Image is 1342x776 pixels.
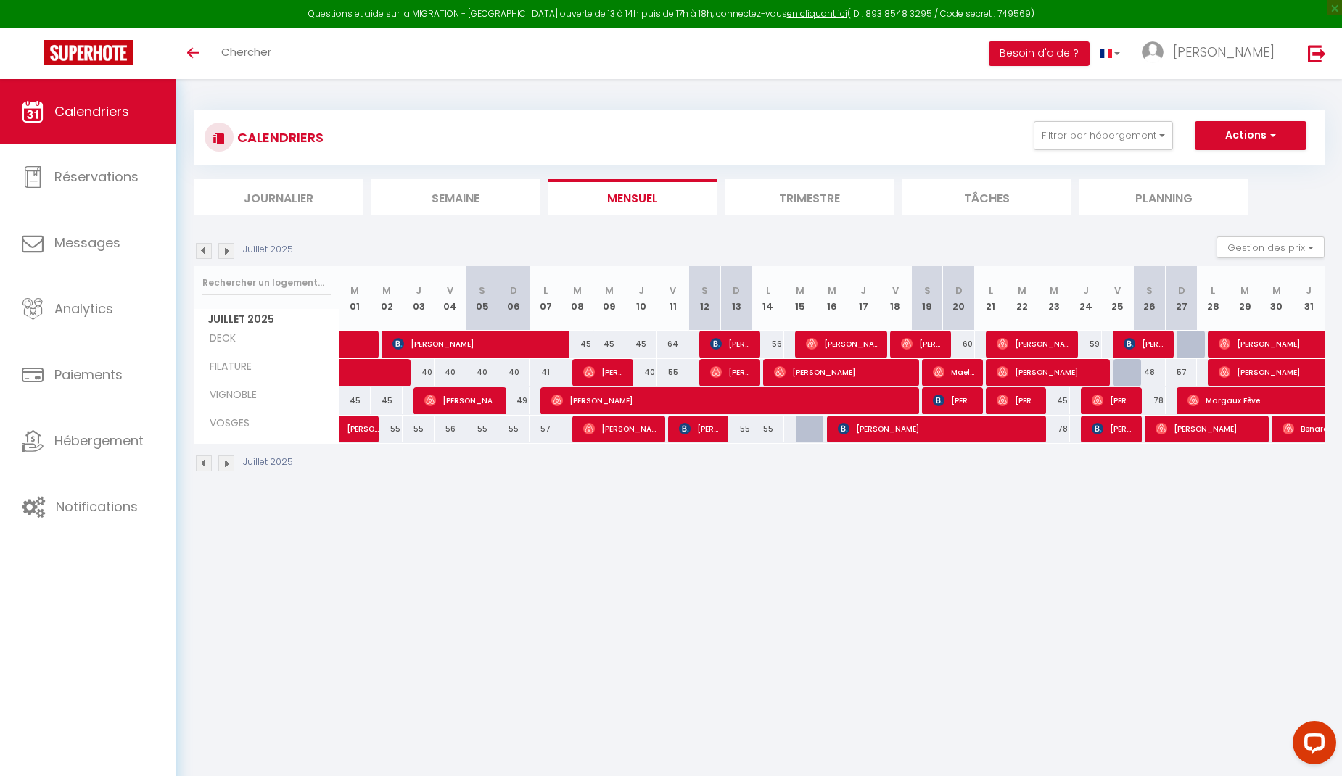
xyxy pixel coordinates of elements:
th: 07 [530,266,561,331]
th: 08 [561,266,593,331]
span: VOSGES [197,416,253,432]
span: DECK [197,331,251,347]
span: [PERSON_NAME] [806,330,881,358]
th: 20 [943,266,975,331]
a: en cliquant ici [787,7,847,20]
th: 27 [1166,266,1198,331]
th: 25 [1102,266,1134,331]
div: 78 [1134,387,1166,414]
th: 21 [975,266,1007,331]
th: 17 [848,266,880,331]
th: 09 [593,266,625,331]
abbr: M [1240,284,1249,297]
button: Gestion des prix [1217,236,1325,258]
span: Chercher [221,44,271,59]
span: [PERSON_NAME] [710,330,753,358]
th: 10 [625,266,657,331]
li: Journalier [194,179,363,215]
span: [PERSON_NAME] [1156,415,1262,442]
div: 55 [498,416,530,442]
button: Actions [1195,121,1306,150]
abbr: D [1178,284,1185,297]
th: 16 [816,266,848,331]
span: [PERSON_NAME] [347,408,380,435]
span: [PERSON_NAME] [997,358,1103,386]
abbr: V [670,284,676,297]
abbr: J [1306,284,1312,297]
span: [PERSON_NAME] [1173,43,1275,61]
span: Calendriers [54,102,129,120]
th: 28 [1197,266,1229,331]
abbr: J [416,284,421,297]
span: VIGNOBLE [197,387,260,403]
div: 49 [498,387,530,414]
div: 40 [466,359,498,386]
th: 11 [657,266,689,331]
span: FILATURE [197,359,255,375]
span: Messages [54,234,120,252]
abbr: M [796,284,804,297]
span: [PERSON_NAME] [774,358,913,386]
div: 40 [498,359,530,386]
img: Super Booking [44,40,133,65]
abbr: V [1114,284,1121,297]
span: Notifications [56,498,138,516]
img: ... [1142,41,1164,63]
div: 45 [593,331,625,358]
abbr: S [924,284,931,297]
th: 29 [1229,266,1261,331]
div: 40 [625,359,657,386]
abbr: M [1018,284,1026,297]
li: Mensuel [548,179,717,215]
abbr: L [766,284,770,297]
div: 45 [339,387,371,414]
span: Maelys Vovilier [933,358,976,386]
span: Juillet 2025 [194,309,339,330]
a: [PERSON_NAME] [339,416,371,443]
div: 55 [720,416,752,442]
a: ... [PERSON_NAME] [1131,28,1293,79]
li: Planning [1079,179,1248,215]
abbr: M [1272,284,1281,297]
abbr: M [350,284,359,297]
abbr: J [638,284,644,297]
abbr: L [543,284,548,297]
abbr: V [447,284,453,297]
span: [PERSON_NAME] [424,387,499,414]
th: 06 [498,266,530,331]
abbr: V [892,284,899,297]
th: 01 [339,266,371,331]
div: 55 [657,359,689,386]
span: [PERSON_NAME] [1092,387,1135,414]
th: 19 [911,266,943,331]
iframe: LiveChat chat widget [1281,715,1342,776]
span: [PERSON_NAME] Page [1092,415,1135,442]
span: [PERSON_NAME] [1124,330,1166,358]
span: [PERSON_NAME] [838,415,1040,442]
span: [PERSON_NAME] [679,415,722,442]
th: 30 [1261,266,1293,331]
span: [PERSON_NAME] [583,358,626,386]
div: 45 [371,387,403,414]
div: 56 [435,416,466,442]
th: 31 [1293,266,1325,331]
th: 26 [1134,266,1166,331]
div: 59 [1070,331,1102,358]
li: Semaine [371,179,540,215]
div: 41 [530,359,561,386]
th: 02 [371,266,403,331]
span: [PERSON_NAME] [901,330,944,358]
div: 45 [625,331,657,358]
button: Besoin d'aide ? [989,41,1090,66]
div: 78 [1038,416,1070,442]
a: Chercher [210,28,282,79]
th: 18 [879,266,911,331]
abbr: L [1211,284,1215,297]
abbr: M [573,284,582,297]
p: Juillet 2025 [243,243,293,257]
span: [PERSON_NAME] [583,415,658,442]
div: 64 [657,331,689,358]
div: 48 [1134,359,1166,386]
div: 57 [1166,359,1198,386]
